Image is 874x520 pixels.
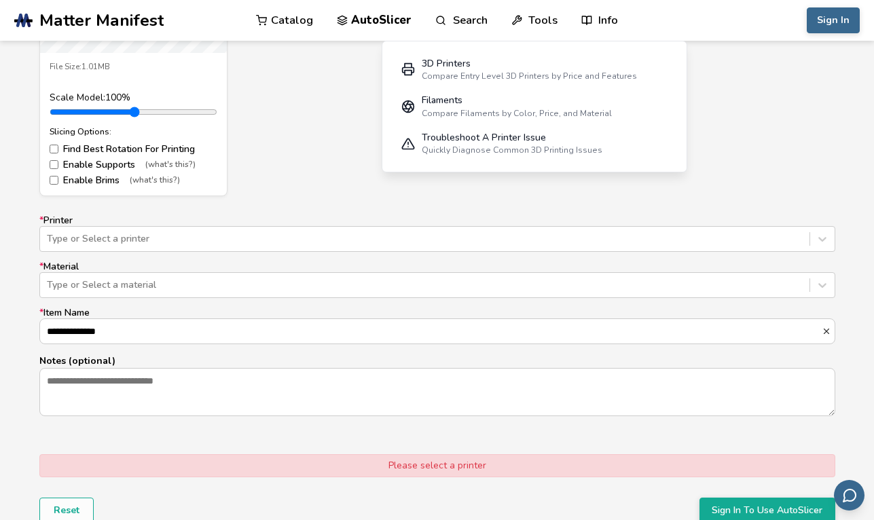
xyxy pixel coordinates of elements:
label: Printer [39,215,835,252]
div: Compare Entry Level 3D Printers by Price and Features [422,71,637,81]
button: Sign In [807,7,860,33]
a: 3D PrintersCompare Entry Level 3D Printers by Price and Features [392,51,677,88]
input: Enable Brims(what's this?) [50,176,58,185]
div: Scale Model: 100 % [50,92,217,103]
label: Material [39,261,835,298]
a: Troubleshoot A Printer IssueQuickly Diagnose Common 3D Printing Issues [392,125,677,162]
a: FilamentsCompare Filaments by Color, Price, and Material [392,88,677,126]
button: *Item Name [822,327,835,336]
label: Enable Supports [50,160,217,170]
span: (what's this?) [145,160,196,170]
div: Troubleshoot A Printer Issue [422,132,602,143]
div: Filaments [422,95,612,106]
label: Enable Brims [50,175,217,186]
div: File Size: 1.01MB [50,62,217,72]
input: *MaterialType or Select a material [47,280,50,291]
button: Send feedback via email [834,480,864,510]
p: Notes (optional) [39,354,835,368]
input: *PrinterType or Select a printer [47,234,50,244]
input: *Item Name [40,319,822,343]
textarea: Notes (optional) [40,369,835,415]
label: Item Name [39,308,835,344]
div: Compare Filaments by Color, Price, and Material [422,109,612,118]
div: Please select a printer [39,454,835,477]
div: Quickly Diagnose Common 3D Printing Issues [422,145,602,155]
div: 3D Printers [422,58,637,69]
span: (what's this?) [130,176,180,185]
span: Matter Manifest [39,11,164,30]
input: Find Best Rotation For Printing [50,145,58,153]
div: Slicing Options: [50,127,217,136]
input: Enable Supports(what's this?) [50,160,58,169]
label: Find Best Rotation For Printing [50,144,217,155]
